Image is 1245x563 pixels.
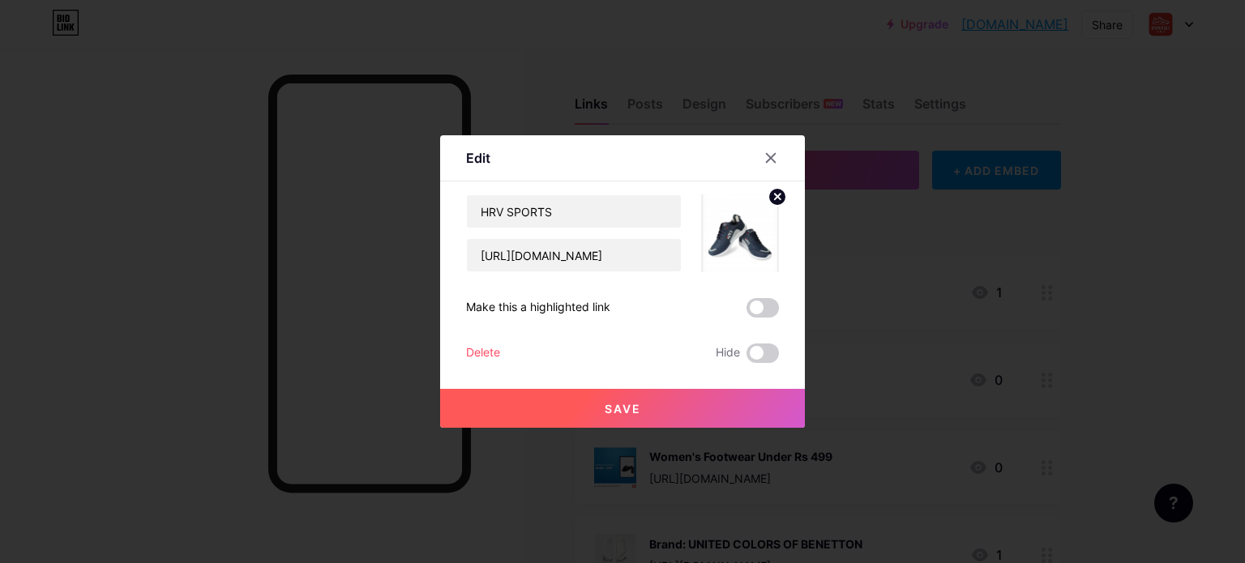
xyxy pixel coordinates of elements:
[466,343,500,363] div: Delete
[605,402,641,416] span: Save
[716,343,740,363] span: Hide
[440,389,805,428] button: Save
[466,298,610,318] div: Make this a highlighted link
[466,148,490,168] div: Edit
[701,194,779,272] img: link_thumbnail
[467,239,681,271] input: URL
[467,195,681,228] input: Title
